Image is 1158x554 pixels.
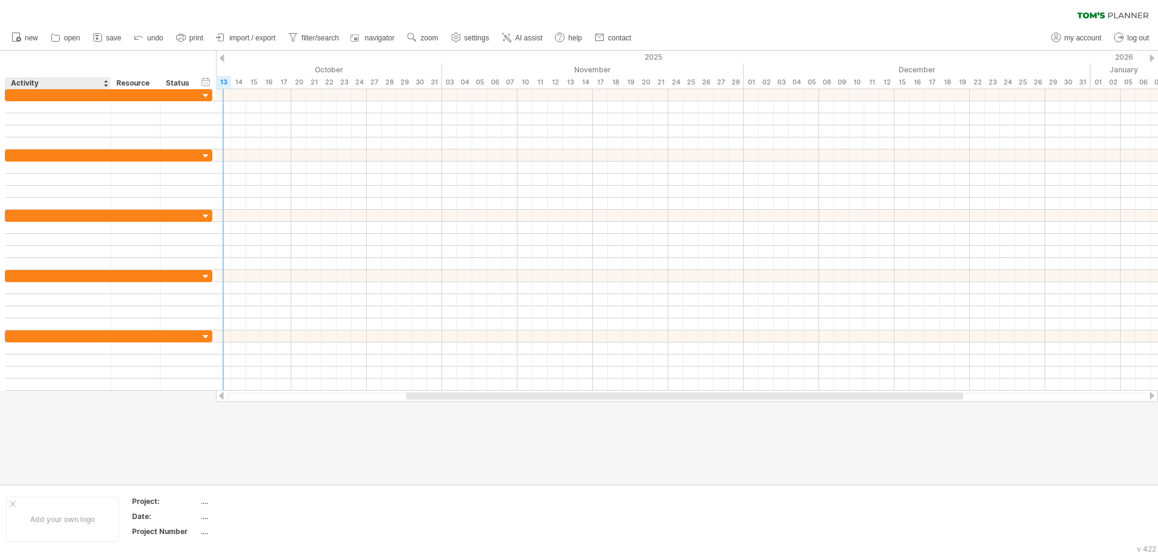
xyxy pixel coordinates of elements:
[448,30,493,46] a: settings
[382,76,397,89] div: Tuesday, 28 October 2025
[568,34,582,42] span: help
[955,76,970,89] div: Friday, 19 December 2025
[578,76,593,89] div: Friday, 14 November 2025
[132,496,198,506] div: Project:
[365,34,394,42] span: navigator
[472,76,487,89] div: Wednesday, 5 November 2025
[132,511,198,521] div: Date:
[698,76,713,89] div: Wednesday, 26 November 2025
[442,63,744,76] div: November 2025
[487,76,502,89] div: Thursday, 6 November 2025
[285,30,343,46] a: filter/search
[683,76,698,89] div: Tuesday, 25 November 2025
[457,76,472,89] div: Tuesday, 4 November 2025
[985,76,1000,89] div: Tuesday, 23 December 2025
[201,526,302,537] div: ....
[306,76,321,89] div: Tuesday, 21 October 2025
[804,76,819,89] div: Friday, 5 December 2025
[106,34,121,42] span: save
[593,76,608,89] div: Monday, 17 November 2025
[548,76,563,89] div: Wednesday, 12 November 2025
[8,30,42,46] a: new
[819,76,834,89] div: Monday, 8 December 2025
[879,76,894,89] div: Friday, 12 December 2025
[759,76,774,89] div: Tuesday, 2 December 2025
[608,76,623,89] div: Tuesday, 18 November 2025
[6,497,119,542] div: Add your own logo
[229,34,276,42] span: import / export
[412,76,427,89] div: Thursday, 30 October 2025
[321,76,337,89] div: Wednesday, 22 October 2025
[201,496,302,506] div: ....
[337,76,352,89] div: Thursday, 23 October 2025
[64,34,80,42] span: open
[552,30,586,46] a: help
[261,76,276,89] div: Thursday, 16 October 2025
[116,77,153,89] div: Resource
[95,63,442,76] div: October 2025
[442,76,457,89] div: Monday, 3 November 2025
[668,76,683,89] div: Monday, 24 November 2025
[147,34,163,42] span: undo
[131,30,167,46] a: undo
[1000,76,1015,89] div: Wednesday, 24 December 2025
[1111,30,1153,46] a: log out
[638,76,653,89] div: Thursday, 20 November 2025
[729,76,744,89] div: Friday, 28 November 2025
[1106,76,1121,89] div: Friday, 2 January 2026
[1127,34,1149,42] span: log out
[1137,544,1156,553] div: v 422
[1060,76,1075,89] div: Tuesday, 30 December 2025
[48,30,84,46] a: open
[1136,76,1151,89] div: Tuesday, 6 January 2026
[166,77,192,89] div: Status
[25,34,38,42] span: new
[744,63,1090,76] div: December 2025
[90,30,125,46] a: save
[563,76,578,89] div: Thursday, 13 November 2025
[940,76,955,89] div: Thursday, 18 December 2025
[502,76,517,89] div: Friday, 7 November 2025
[1030,76,1045,89] div: Friday, 26 December 2025
[608,34,631,42] span: contact
[894,76,910,89] div: Monday, 15 December 2025
[1015,76,1030,89] div: Thursday, 25 December 2025
[427,76,442,89] div: Friday, 31 October 2025
[864,76,879,89] div: Thursday, 11 December 2025
[1048,30,1105,46] a: my account
[517,76,533,89] div: Monday, 10 November 2025
[132,526,198,537] div: Project Number
[201,511,302,521] div: ....
[789,76,804,89] div: Thursday, 4 December 2025
[349,30,398,46] a: navigator
[1065,34,1101,42] span: my account
[744,76,759,89] div: Monday, 1 December 2025
[352,76,367,89] div: Friday, 24 October 2025
[404,30,441,46] a: zoom
[1075,76,1090,89] div: Wednesday, 31 December 2025
[1121,76,1136,89] div: Monday, 5 January 2026
[623,76,638,89] div: Wednesday, 19 November 2025
[653,76,668,89] div: Friday, 21 November 2025
[713,76,729,89] div: Thursday, 27 November 2025
[367,76,382,89] div: Monday, 27 October 2025
[173,30,207,46] a: print
[910,76,925,89] div: Tuesday, 16 December 2025
[533,76,548,89] div: Tuesday, 11 November 2025
[1045,76,1060,89] div: Monday, 29 December 2025
[1090,76,1106,89] div: Thursday, 1 January 2026
[216,76,231,89] div: Monday, 13 October 2025
[970,76,985,89] div: Monday, 22 December 2025
[834,76,849,89] div: Tuesday, 9 December 2025
[925,76,940,89] div: Wednesday, 17 December 2025
[499,30,546,46] a: AI assist
[849,76,864,89] div: Wednesday, 10 December 2025
[420,34,438,42] span: zoom
[397,76,412,89] div: Wednesday, 29 October 2025
[11,77,104,89] div: Activity
[592,30,635,46] a: contact
[515,34,542,42] span: AI assist
[246,76,261,89] div: Wednesday, 15 October 2025
[213,30,279,46] a: import / export
[231,76,246,89] div: Tuesday, 14 October 2025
